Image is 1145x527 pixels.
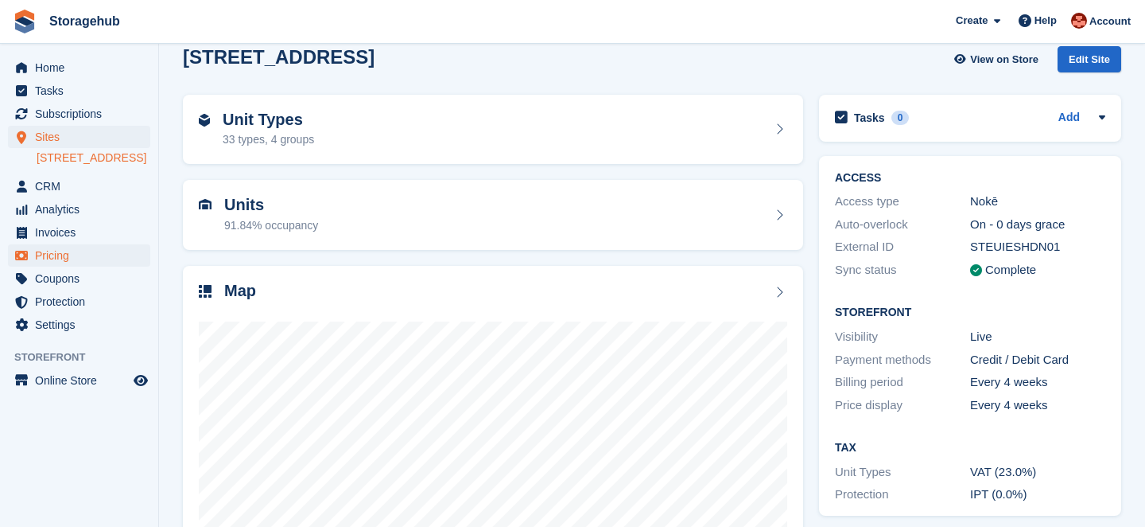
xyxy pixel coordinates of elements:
img: stora-icon-8386f47178a22dfd0bd8f6a31ec36ba5ce8667c1dd55bd0f319d3a0aa187defe.svg [13,10,37,33]
h2: [STREET_ADDRESS] [183,46,375,68]
span: Invoices [35,221,130,244]
h2: Units [224,196,318,214]
div: Every 4 weeks [970,396,1105,415]
div: Billing period [835,373,970,392]
span: Protection [35,291,130,313]
span: View on Store [970,52,1038,68]
div: External ID [835,238,970,256]
a: View on Store [952,46,1045,72]
h2: Storefront [835,306,1105,319]
a: Unit Types 33 types, 4 groups [183,95,803,165]
div: 0 [891,111,910,125]
div: Credit / Debit Card [970,351,1105,369]
div: Access type [835,193,970,211]
span: Tasks [35,80,130,102]
span: Storefront [14,349,158,365]
span: Settings [35,314,130,336]
a: menu [8,126,150,148]
div: Unit Types [835,463,970,482]
a: [STREET_ADDRESS] [37,150,150,166]
span: Pricing [35,244,130,267]
img: Nick [1071,13,1087,29]
span: Sites [35,126,130,148]
div: Sync status [835,261,970,279]
div: Visibility [835,328,970,346]
h2: Map [224,282,256,300]
span: Online Store [35,369,130,392]
div: VAT (23.0%) [970,463,1105,482]
h2: Tasks [854,111,885,125]
span: Analytics [35,198,130,221]
a: menu [8,314,150,336]
div: IPT (0.0%) [970,486,1105,504]
a: menu [8,291,150,313]
h2: ACCESS [835,172,1105,185]
h2: Tax [835,442,1105,455]
div: Complete [985,261,1036,279]
img: unit-type-icn-2b2737a686de81e16bb02015468b77c625bbabd49415b5ef34ead5e3b44a266d.svg [199,114,210,127]
div: Nokē [970,193,1105,211]
a: Units 91.84% occupancy [183,180,803,250]
span: Home [35,57,130,79]
a: menu [8,369,150,392]
a: menu [8,103,150,125]
a: Preview store [131,371,150,390]
div: Protection [835,486,970,504]
img: map-icn-33ee37083ee616e46c38cad1a60f524a97daa1e2b2c8c0bc3eb3415660979fc1.svg [199,285,212,298]
a: Add [1058,109,1080,127]
a: Storagehub [43,8,126,34]
a: menu [8,198,150,221]
span: Create [956,13,988,29]
a: menu [8,80,150,102]
div: Edit Site [1058,46,1121,72]
span: Help [1034,13,1057,29]
h2: Unit Types [223,111,314,129]
a: menu [8,175,150,197]
span: Subscriptions [35,103,130,125]
img: unit-icn-7be61d7bf1b0ce9d3e12c5938cc71ed9869f7b940bace4675aadf7bd6d80202e.svg [199,199,212,210]
div: Auto-overlock [835,216,970,234]
div: Every 4 weeks [970,373,1105,392]
a: menu [8,267,150,290]
div: Live [970,328,1105,346]
div: On - 0 days grace [970,216,1105,234]
a: Edit Site [1058,46,1121,79]
span: CRM [35,175,130,197]
div: Price display [835,396,970,415]
a: menu [8,244,150,267]
div: 91.84% occupancy [224,217,318,234]
a: menu [8,57,150,79]
div: Payment methods [835,351,970,369]
div: 33 types, 4 groups [223,131,314,148]
span: Coupons [35,267,130,290]
div: STEUIESHDN01 [970,238,1105,256]
a: menu [8,221,150,244]
span: Account [1089,14,1131,29]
